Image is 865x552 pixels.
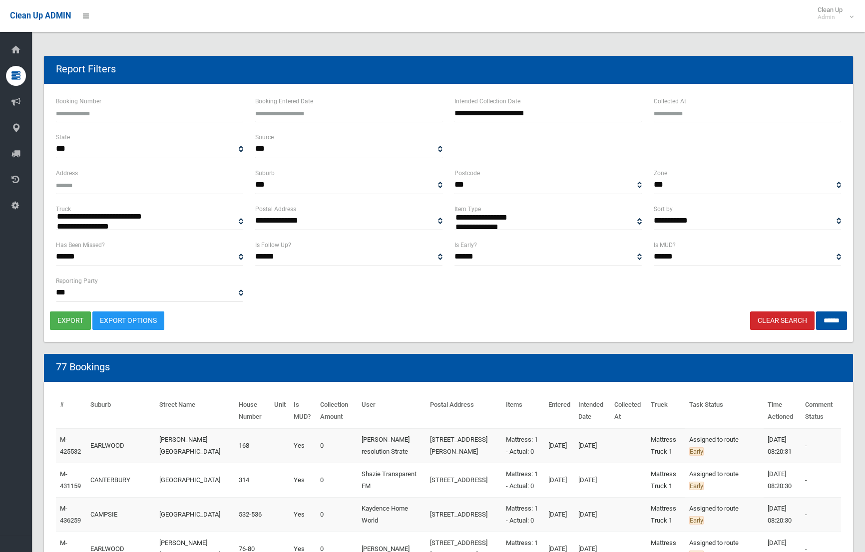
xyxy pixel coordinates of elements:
[801,428,841,463] td: -
[647,463,685,497] td: Mattress Truck 1
[290,497,316,532] td: Yes
[316,463,358,497] td: 0
[316,497,358,532] td: 0
[689,516,704,525] span: Early
[44,357,122,377] header: 77 Bookings
[56,394,86,428] th: #
[502,428,544,463] td: Mattress: 1 - Actual: 0
[92,311,164,330] a: Export Options
[290,463,316,497] td: Yes
[764,463,801,497] td: [DATE] 08:20:30
[235,497,270,532] td: 532-536
[813,6,853,21] span: Clean Up
[544,497,574,532] td: [DATE]
[60,505,81,524] a: M-436259
[502,394,544,428] th: Items
[764,497,801,532] td: [DATE] 08:20:30
[358,428,426,463] td: [PERSON_NAME] resolution Strate
[316,428,358,463] td: 0
[574,428,610,463] td: [DATE]
[56,204,71,215] label: Truck
[426,428,502,463] td: [STREET_ADDRESS][PERSON_NAME]
[454,96,520,107] label: Intended Collection Date
[10,11,71,20] span: Clean Up ADMIN
[426,463,502,497] td: [STREET_ADDRESS]
[86,394,155,428] th: Suburb
[801,497,841,532] td: -
[764,428,801,463] td: [DATE] 08:20:31
[685,428,764,463] td: Assigned to route
[685,394,764,428] th: Task Status
[647,428,685,463] td: Mattress Truck 1
[544,428,574,463] td: [DATE]
[235,394,270,428] th: House Number
[290,428,316,463] td: Yes
[647,394,685,428] th: Truck
[502,463,544,497] td: Mattress: 1 - Actual: 0
[86,428,155,463] td: EARLWOOD
[689,482,704,490] span: Early
[155,394,235,428] th: Street Name
[255,96,313,107] label: Booking Entered Date
[750,311,815,330] a: Clear Search
[502,497,544,532] td: Mattress: 1 - Actual: 0
[86,497,155,532] td: CAMPSIE
[544,463,574,497] td: [DATE]
[60,436,81,455] a: M-425532
[574,497,610,532] td: [DATE]
[316,394,358,428] th: Collection Amount
[574,394,610,428] th: Intended Date
[155,428,235,463] td: [PERSON_NAME][GEOGRAPHIC_DATA]
[426,394,502,428] th: Postal Address
[574,463,610,497] td: [DATE]
[654,96,686,107] label: Collected At
[56,96,101,107] label: Booking Number
[685,463,764,497] td: Assigned to route
[454,204,481,215] label: Item Type
[801,463,841,497] td: -
[647,497,685,532] td: Mattress Truck 1
[358,497,426,532] td: Kaydence Home World
[818,13,843,21] small: Admin
[155,497,235,532] td: [GEOGRAPHIC_DATA]
[270,394,290,428] th: Unit
[358,394,426,428] th: User
[801,394,841,428] th: Comment Status
[610,394,647,428] th: Collected At
[60,470,81,490] a: M-431159
[689,447,704,456] span: Early
[764,394,801,428] th: Time Actioned
[235,428,270,463] td: 168
[235,463,270,497] td: 314
[50,311,91,330] button: export
[44,59,128,79] header: Report Filters
[56,168,78,179] label: Address
[155,463,235,497] td: [GEOGRAPHIC_DATA]
[86,463,155,497] td: CANTERBURY
[358,463,426,497] td: Shazie Transparent FM
[426,497,502,532] td: [STREET_ADDRESS]
[685,497,764,532] td: Assigned to route
[544,394,574,428] th: Entered
[290,394,316,428] th: Is MUD?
